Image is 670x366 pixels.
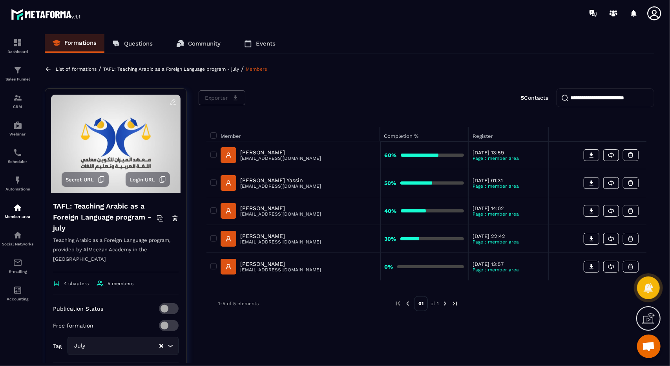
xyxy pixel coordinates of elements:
[87,342,159,350] input: Search for option
[240,211,321,217] p: [EMAIL_ADDRESS][DOMAIN_NAME]
[240,267,321,273] p: [EMAIL_ADDRESS][DOMAIN_NAME]
[99,65,101,73] span: /
[2,280,33,307] a: accountantaccountantAccounting
[73,342,87,350] span: July
[2,214,33,219] p: Member area
[13,258,22,267] img: email
[159,343,163,349] button: Clear Selected
[240,233,321,239] p: [PERSON_NAME]
[2,297,33,301] p: Accounting
[221,231,321,247] a: [PERSON_NAME][EMAIL_ADDRESS][DOMAIN_NAME]
[404,300,411,307] img: prev
[385,152,397,158] strong: 60%
[104,34,161,53] a: Questions
[53,306,103,312] p: Publication Status
[103,66,239,72] a: TAFL: Teaching Arabic as a Foreign Language program - july
[240,239,321,245] p: [EMAIL_ADDRESS][DOMAIN_NAME]
[473,239,544,245] p: Page : member area
[2,132,33,136] p: Webinar
[66,177,94,183] span: Secret URL
[64,39,97,46] p: Formations
[240,149,321,156] p: [PERSON_NAME]
[385,180,396,186] strong: 50%
[53,322,93,329] p: Free formation
[62,172,109,187] button: Secret URL
[385,208,397,214] strong: 40%
[385,236,396,242] strong: 30%
[256,40,276,47] p: Events
[2,32,33,60] a: formationformationDashboard
[13,38,22,48] img: formation
[2,87,33,115] a: formationformationCRM
[13,93,22,102] img: formation
[2,60,33,87] a: formationformationSales Funnel
[126,172,170,187] button: Login URL
[130,177,155,183] span: Login URL
[13,176,22,185] img: automations
[2,77,33,81] p: Sales Funnel
[414,296,428,311] p: 01
[108,281,133,286] span: 5 members
[168,34,228,53] a: Community
[68,337,179,355] div: Search for option
[241,65,244,73] span: /
[13,231,22,240] img: social-network
[473,261,544,267] p: [DATE] 13:57
[13,203,22,212] img: automations
[13,148,22,157] img: scheduler
[2,252,33,280] a: emailemailE-mailing
[451,300,458,307] img: next
[240,183,321,189] p: [EMAIL_ADDRESS][DOMAIN_NAME]
[240,261,321,267] p: [PERSON_NAME]
[53,343,62,349] p: Tag
[521,95,548,101] p: Contacts
[246,66,267,72] a: Members
[473,233,544,239] p: [DATE] 22:42
[473,150,544,156] p: [DATE] 13:59
[468,127,548,141] th: Register
[53,236,179,272] p: Teaching Arabic as a Foreign Language program, provided by AlMeezan Academy in the [GEOGRAPHIC_DATA]
[56,66,97,72] a: List of formations
[188,40,221,47] p: Community
[11,7,82,21] img: logo
[64,281,89,286] span: 4 chapters
[380,127,468,141] th: Completion %
[221,175,321,191] a: [PERSON_NAME] Yassin[EMAIL_ADDRESS][DOMAIN_NAME]
[473,205,544,211] p: [DATE] 14:02
[2,159,33,164] p: Scheduler
[2,104,33,109] p: CRM
[13,121,22,130] img: automations
[206,127,380,141] th: Member
[2,269,33,274] p: E-mailing
[2,187,33,191] p: Automations
[2,49,33,54] p: Dashboard
[2,225,33,252] a: social-networksocial-networkSocial Networks
[45,34,104,53] a: Formations
[240,177,321,183] p: [PERSON_NAME] Yassin
[442,300,449,307] img: next
[2,142,33,170] a: schedulerschedulerScheduler
[473,267,544,273] p: Page : member area
[473,156,544,161] p: Page : member area
[431,300,439,307] p: of 1
[2,242,33,246] p: Social Networks
[13,66,22,75] img: formation
[240,205,321,211] p: [PERSON_NAME]
[221,259,321,274] a: [PERSON_NAME][EMAIL_ADDRESS][DOMAIN_NAME]
[221,147,321,163] a: [PERSON_NAME][EMAIL_ADDRESS][DOMAIN_NAME]
[2,197,33,225] a: automationsautomationsMember area
[473,183,544,189] p: Page : member area
[473,178,544,183] p: [DATE] 01:31
[124,40,153,47] p: Questions
[240,156,321,161] p: [EMAIL_ADDRESS][DOMAIN_NAME]
[51,95,181,193] img: background
[521,95,524,101] strong: 5
[637,335,661,358] a: Ouvrir le chat
[221,203,321,219] a: [PERSON_NAME][EMAIL_ADDRESS][DOMAIN_NAME]
[2,115,33,142] a: automationsautomationsWebinar
[236,34,283,53] a: Events
[473,211,544,217] p: Page : member area
[218,301,259,306] p: 1-5 of 5 elements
